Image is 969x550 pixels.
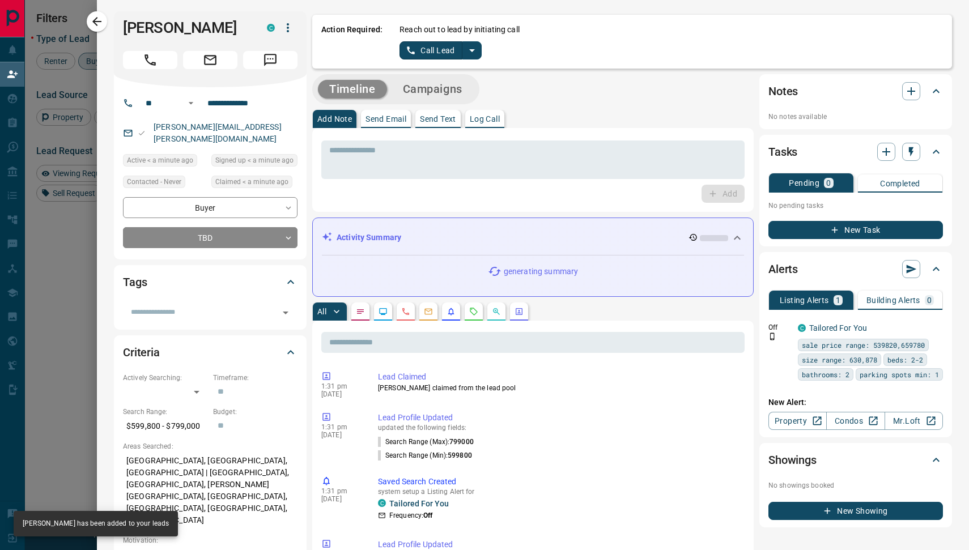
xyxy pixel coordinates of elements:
div: Notes [768,78,943,105]
p: 0 [927,296,932,304]
a: Mr.Loft [885,412,943,430]
p: Areas Searched: [123,441,297,451]
p: 1:31 pm [321,423,361,431]
p: Reach out to lead by initiating call [399,24,520,36]
p: Motivation: [123,535,297,545]
p: Add Note [317,115,352,123]
p: All [317,308,326,315]
p: No showings booked [768,480,943,491]
p: Search Range (Max) : [378,437,474,447]
div: Activity Summary [322,227,744,248]
p: New Alert: [768,396,943,408]
div: condos.ca [378,499,386,507]
svg: Calls [401,307,410,316]
p: updated the following fields: [378,424,740,432]
h2: Showings [768,451,817,469]
div: Tags [123,268,297,296]
h2: Tags [123,273,147,291]
a: Tailored For You [809,323,867,332]
p: Lead Claimed [378,371,740,383]
p: Timeframe: [213,373,297,383]
p: Listing Alerts [780,296,829,304]
p: [DATE] [321,431,361,439]
button: Open [184,96,198,110]
span: sale price range: 539820,659780 [802,339,925,351]
p: Search Range (Min) : [378,450,472,461]
div: Buyer [123,197,297,218]
a: Tailored For You [389,499,449,508]
button: Campaigns [392,80,474,99]
p: Action Required: [321,24,382,59]
p: Lead Profile Updated [378,412,740,424]
p: generating summary [504,266,578,278]
p: Activity Summary [337,232,401,244]
svg: Opportunities [492,307,501,316]
span: Contacted - Never [127,176,181,187]
svg: Emails [424,307,433,316]
span: Email [183,51,237,69]
h1: [PERSON_NAME] [123,19,250,37]
a: Property [768,412,827,430]
div: condos.ca [798,324,806,332]
p: Send Email [365,115,406,123]
button: New Task [768,221,943,239]
div: Tasks [768,138,943,165]
div: Alerts [768,255,943,283]
div: [PERSON_NAME] has been added to your leads [23,514,169,533]
div: Tue Sep 16 2025 [211,176,297,191]
strong: Off [423,511,432,519]
div: Criteria [123,339,297,366]
p: Off [768,322,791,332]
button: Call Lead [399,41,462,59]
button: Timeline [318,80,387,99]
span: Message [243,51,297,69]
p: Building Alerts [866,296,920,304]
svg: Requests [469,307,478,316]
p: [DATE] [321,390,361,398]
svg: Notes [356,307,365,316]
svg: Listing Alerts [447,307,456,316]
p: 1:31 pm [321,382,361,390]
p: No notes available [768,112,943,122]
svg: Agent Actions [515,307,524,316]
h2: Alerts [768,260,798,278]
p: system setup a Listing Alert for [378,488,740,496]
h2: Tasks [768,143,797,161]
div: condos.ca [267,24,275,32]
p: 1 [836,296,840,304]
div: Tue Sep 16 2025 [123,154,206,170]
span: bathrooms: 2 [802,369,849,380]
p: Search Range: [123,407,207,417]
p: Actively Searching: [123,373,207,383]
p: 1:31 pm [321,487,361,495]
svg: Lead Browsing Activity [379,307,388,316]
h2: Notes [768,82,798,100]
p: Log Call [470,115,500,123]
div: split button [399,41,482,59]
p: [GEOGRAPHIC_DATA], [GEOGRAPHIC_DATA], [GEOGRAPHIC_DATA] | [GEOGRAPHIC_DATA], [GEOGRAPHIC_DATA], [... [123,451,297,530]
div: Showings [768,446,943,474]
button: Open [278,305,294,321]
p: Saved Search Created [378,476,740,488]
a: [PERSON_NAME][EMAIL_ADDRESS][PERSON_NAME][DOMAIN_NAME] [154,122,282,143]
p: Completed [880,180,920,187]
p: Budget: [213,407,297,417]
div: Tue Sep 16 2025 [211,154,297,170]
p: Send Text [420,115,456,123]
p: [DATE] [321,495,361,503]
p: $599,800 - $799,000 [123,417,207,436]
span: Signed up < a minute ago [215,155,294,166]
span: parking spots min: 1 [860,369,939,380]
span: Call [123,51,177,69]
p: 0 [826,179,831,187]
p: No pending tasks [768,197,943,214]
p: [PERSON_NAME] claimed from the lead pool [378,383,740,393]
button: New Showing [768,502,943,520]
span: 599800 [448,451,472,459]
span: Claimed < a minute ago [215,176,288,187]
div: TBD [123,227,297,248]
p: Pending [789,179,819,187]
span: size range: 630,878 [802,354,877,365]
span: Active < a minute ago [127,155,193,166]
svg: Email Valid [138,129,146,137]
